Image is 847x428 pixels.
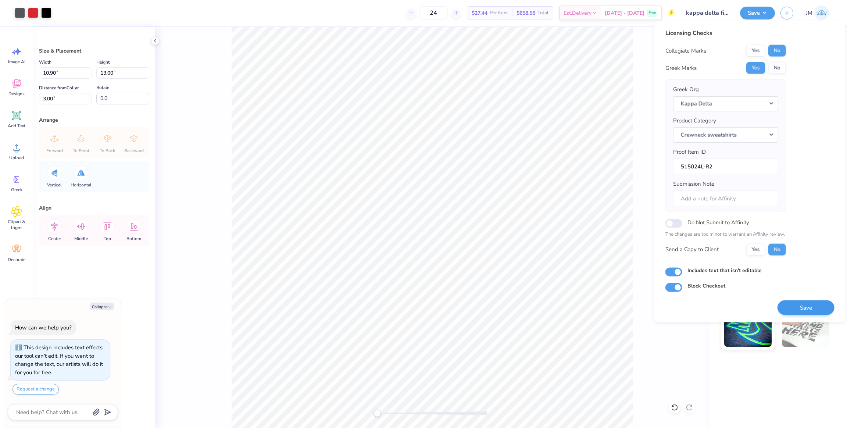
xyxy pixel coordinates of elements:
[673,190,778,206] input: Add a note for Affinity
[15,344,103,376] div: This design includes text effects our tool can't edit. If you want to change the text, our artist...
[673,85,699,94] label: Greek Org
[665,64,697,72] div: Greek Marks
[746,62,765,74] button: Yes
[12,384,59,395] button: Request a change
[4,219,29,231] span: Clipart & logos
[8,59,25,65] span: Image AI
[778,300,835,315] button: Save
[673,148,706,156] label: Proof Item ID
[8,123,25,129] span: Add Text
[687,266,762,274] label: Includes text that isn't editable
[673,96,778,111] button: Kappa Delta
[687,282,725,289] label: Block Checkout
[680,6,735,20] input: Untitled Design
[665,46,706,55] div: Collegiate Marks
[768,45,786,57] button: No
[39,47,149,55] div: Size & Placement
[517,9,535,17] span: $658.56
[74,236,88,242] span: Middle
[673,117,716,125] label: Product Category
[39,83,79,92] label: Distance from Collar
[814,6,829,20] img: John Michael Binayas
[673,180,714,188] label: Submission Note
[665,231,786,238] p: The changes are too minor to warrant an Affinity review.
[768,62,786,74] button: No
[8,91,25,97] span: Designs
[537,9,548,17] span: Total
[746,243,765,255] button: Yes
[746,45,765,57] button: Yes
[39,58,51,67] label: Width
[8,257,25,263] span: Decorate
[724,310,772,347] img: Glow in the Dark Ink
[96,58,110,67] label: Height
[806,9,812,17] span: JM
[47,182,62,188] span: Vertical
[9,155,24,161] span: Upload
[11,187,22,193] span: Greek
[48,236,61,242] span: Center
[104,236,111,242] span: Top
[126,236,141,242] span: Bottom
[39,116,149,124] div: Arrange
[665,245,719,254] div: Send a Copy to Client
[673,127,778,142] button: Crewneck sweatshirts
[490,9,508,17] span: Per Item
[605,9,644,17] span: [DATE] - [DATE]
[564,9,592,17] span: Est. Delivery
[90,303,114,310] button: Collapse
[768,243,786,255] button: No
[39,204,149,212] div: Align
[472,9,487,17] span: $27.44
[687,218,749,227] label: Do Not Submit to Affinity
[740,7,775,19] button: Save
[803,6,832,20] a: JM
[782,310,829,347] img: Water based Ink
[419,6,448,19] input: – –
[96,83,109,92] label: Rotate
[71,182,92,188] span: Horizontal
[649,10,656,15] span: Free
[374,410,381,417] div: Accessibility label
[665,29,786,38] div: Licensing Checks
[15,324,72,331] div: How can we help you?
